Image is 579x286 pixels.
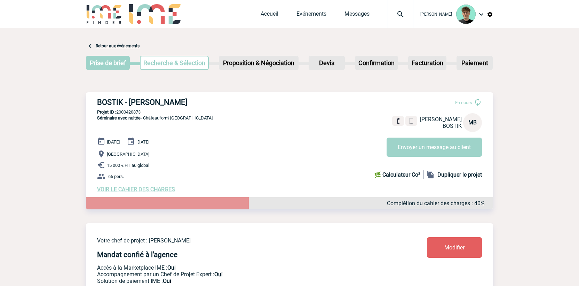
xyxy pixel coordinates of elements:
[107,152,149,157] span: [GEOGRAPHIC_DATA]
[455,100,472,105] span: En cours
[97,264,386,271] p: Accès à la Marketplace IME :
[136,139,149,145] span: [DATE]
[97,109,116,115] b: Projet ID :
[141,56,208,69] p: Recherche & Sélection
[468,119,477,126] span: MB
[97,278,386,284] p: Conformité aux process achat client, Prise en charge de la facturation, Mutualisation de plusieur...
[408,118,414,124] img: portable.png
[456,5,476,24] img: 131612-0.png
[97,186,175,193] a: VOIR LE CAHIER DES CHARGES
[97,98,306,107] h3: BOSTIK - [PERSON_NAME]
[309,56,344,69] p: Devis
[374,171,420,178] b: 🌿 Calculateur Co²
[97,250,177,259] h4: Mandat confié à l'agence
[214,271,223,278] b: Oui
[296,10,326,20] a: Evénements
[107,139,120,145] span: [DATE]
[220,56,298,69] p: Proposition & Négociation
[97,237,386,244] p: Votre chef de projet : [PERSON_NAME]
[87,56,129,69] p: Prise de brief
[97,115,213,121] span: - Châteauform' [GEOGRAPHIC_DATA]
[97,115,141,121] span: Séminaire avec nuitée
[374,170,423,179] a: 🌿 Calculateur Co²
[409,56,446,69] p: Facturation
[437,171,482,178] b: Dupliquer le projet
[444,244,465,251] span: Modifier
[443,123,462,129] span: BOSTIK
[107,163,149,168] span: 15 000 € HT au global
[387,138,482,157] button: Envoyer un message au client
[108,174,124,179] span: 65 pers.
[86,4,122,24] img: IME-Finder
[420,12,452,17] span: [PERSON_NAME]
[96,44,140,48] a: Retour aux événements
[167,264,176,271] b: Oui
[457,56,492,69] p: Paiement
[356,56,397,69] p: Confirmation
[426,170,435,179] img: file_copy-black-24dp.png
[344,10,370,20] a: Messages
[261,10,278,20] a: Accueil
[86,109,493,115] p: 2000420873
[420,116,462,123] span: [PERSON_NAME]
[395,118,401,124] img: fixe.png
[163,278,171,284] b: Oui
[97,271,386,278] p: Prestation payante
